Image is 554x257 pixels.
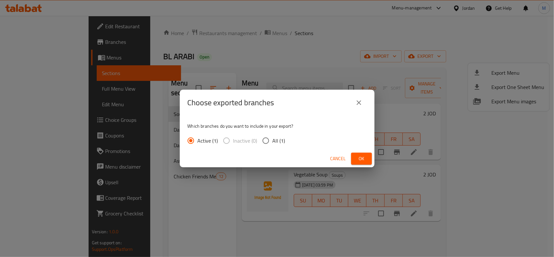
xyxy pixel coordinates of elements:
button: Ok [351,153,372,165]
span: Inactive (0) [233,137,257,145]
button: Cancel [328,153,349,165]
button: close [351,95,367,110]
span: Cancel [330,155,346,163]
span: Active (1) [198,137,218,145]
p: Which branches do you want to include in your export? [188,123,367,129]
h2: Choose exported branches [188,97,274,108]
span: All (1) [273,137,285,145]
span: Ok [356,155,367,163]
